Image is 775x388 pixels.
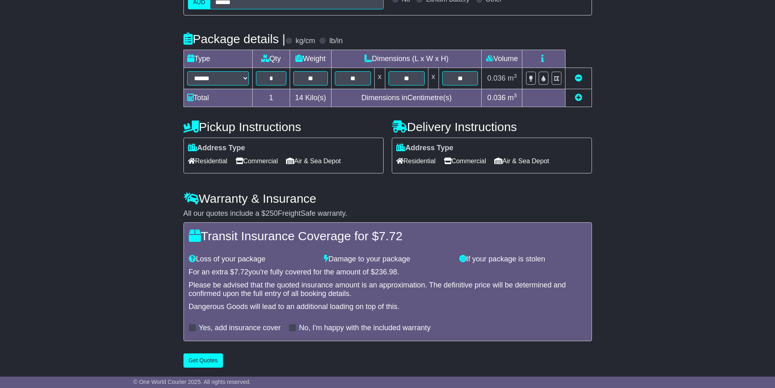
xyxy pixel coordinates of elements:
[428,68,439,89] td: x
[396,155,436,167] span: Residential
[299,324,431,333] label: No, I'm happy with the included warranty
[252,89,290,107] td: 1
[487,94,506,102] span: 0.036
[133,379,251,385] span: © One World Courier 2025. All rights reserved.
[290,50,331,68] td: Weight
[379,229,402,243] span: 7.72
[290,89,331,107] td: Kilo(s)
[514,92,517,99] sup: 3
[188,144,245,153] label: Address Type
[295,94,303,102] span: 14
[374,68,385,89] td: x
[575,74,582,82] a: Remove this item
[183,209,592,218] div: All our quotes include a $ FreightSafe warranty.
[189,268,587,277] div: For an extra $ you're fully covered for the amount of $ .
[331,89,482,107] td: Dimensions in Centimetre(s)
[183,353,223,368] button: Get Quotes
[396,144,454,153] label: Address Type
[183,89,252,107] td: Total
[185,255,320,264] div: Loss of your package
[188,155,227,167] span: Residential
[183,120,384,134] h4: Pickup Instructions
[199,324,281,333] label: Yes, add insurance cover
[236,155,278,167] span: Commercial
[183,32,286,46] h4: Package details |
[183,50,252,68] td: Type
[508,94,517,102] span: m
[320,255,455,264] div: Damage to your package
[494,155,549,167] span: Air & Sea Depot
[444,155,486,167] span: Commercial
[286,155,341,167] span: Air & Sea Depot
[266,209,278,217] span: 250
[189,281,587,298] div: Please be advised that the quoted insurance amount is an approximation. The definitive price will...
[329,37,343,46] label: lb/in
[508,74,517,82] span: m
[392,120,592,134] h4: Delivery Instructions
[183,192,592,205] h4: Warranty & Insurance
[482,50,522,68] td: Volume
[455,255,591,264] div: If your package is stolen
[189,229,587,243] h4: Transit Insurance Coverage for $
[487,74,506,82] span: 0.036
[375,268,397,276] span: 236.98
[234,268,249,276] span: 7.72
[295,37,315,46] label: kg/cm
[331,50,482,68] td: Dimensions (L x W x H)
[252,50,290,68] td: Qty
[514,73,517,79] sup: 3
[189,303,587,311] div: Dangerous Goods will lead to an additional loading on top of this.
[575,94,582,102] a: Add new item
